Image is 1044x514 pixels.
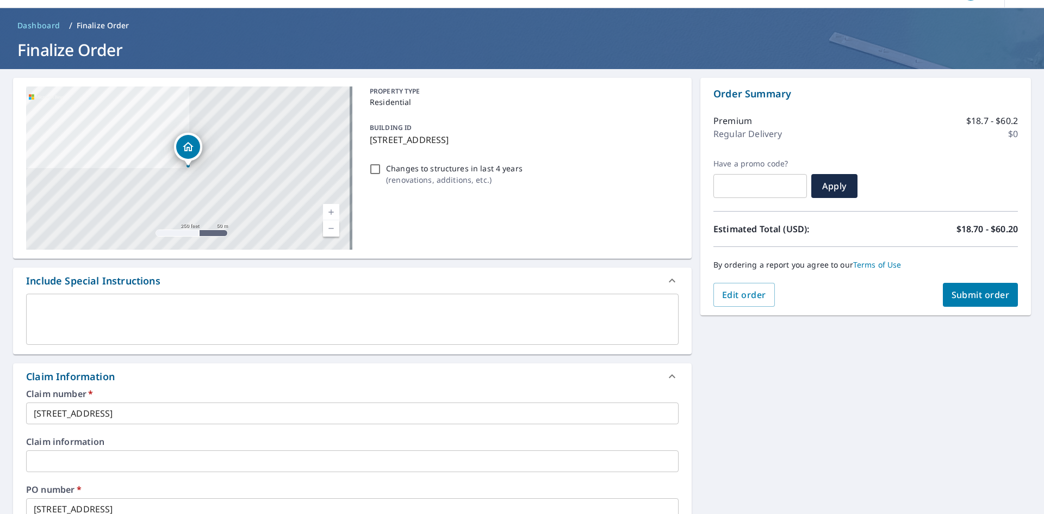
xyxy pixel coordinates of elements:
span: Edit order [722,289,766,301]
p: Premium [713,114,752,127]
p: Estimated Total (USD): [713,222,866,236]
button: Edit order [713,283,775,307]
a: Current Level 17, Zoom Out [323,220,339,237]
p: PROPERTY TYPE [370,86,674,96]
a: Dashboard [13,17,65,34]
h1: Finalize Order [13,39,1031,61]
li: / [69,19,72,32]
p: Regular Delivery [713,127,782,140]
button: Submit order [943,283,1018,307]
label: Claim information [26,437,679,446]
p: ( renovations, additions, etc. ) [386,174,523,185]
div: Include Special Instructions [13,268,692,294]
label: Have a promo code? [713,159,807,169]
span: Dashboard [17,20,60,31]
nav: breadcrumb [13,17,1031,34]
label: PO number [26,485,679,494]
div: Include Special Instructions [26,274,160,288]
button: Apply [811,174,857,198]
p: [STREET_ADDRESS] [370,133,674,146]
div: Claim Information [13,363,692,389]
p: $0 [1008,127,1018,140]
p: Finalize Order [77,20,129,31]
label: Claim number [26,389,679,398]
span: Submit order [952,289,1010,301]
span: Apply [820,180,849,192]
div: Dropped pin, building 1, Residential property, 55 S Cottage St Porterville, CA 93257 [174,133,202,166]
a: Current Level 17, Zoom In [323,204,339,220]
a: Terms of Use [853,259,902,270]
p: Changes to structures in last 4 years [386,163,523,174]
p: Order Summary [713,86,1018,101]
p: $18.70 - $60.20 [956,222,1018,236]
p: Residential [370,96,674,108]
p: $18.7 - $60.2 [966,114,1018,127]
p: By ordering a report you agree to our [713,260,1018,270]
p: BUILDING ID [370,123,412,132]
div: Claim Information [26,369,115,384]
